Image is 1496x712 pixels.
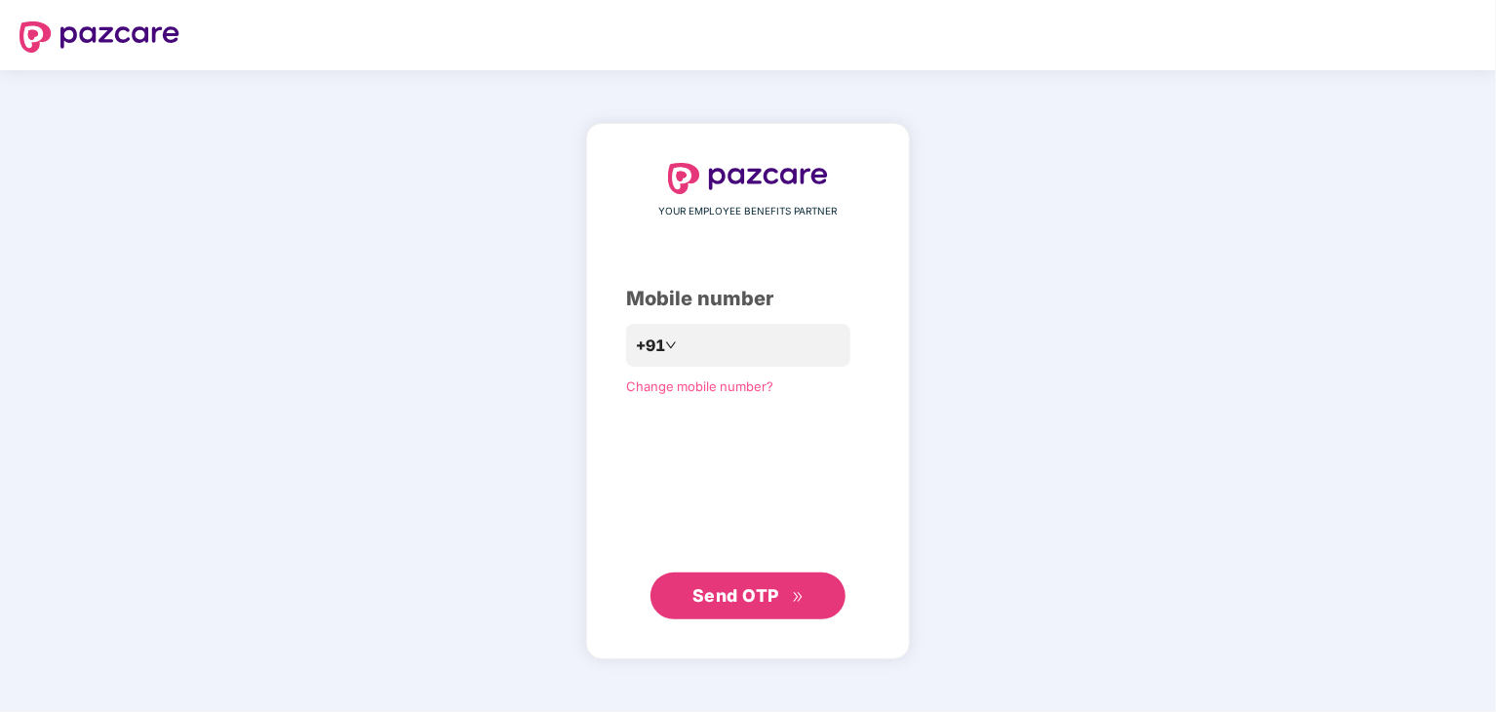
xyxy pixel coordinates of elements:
[668,163,828,194] img: logo
[626,378,773,394] a: Change mobile number?
[20,21,179,53] img: logo
[650,573,846,619] button: Send OTPdouble-right
[659,204,838,219] span: YOUR EMPLOYEE BENEFITS PARTNER
[692,585,779,606] span: Send OTP
[636,334,665,358] span: +91
[792,591,805,604] span: double-right
[626,284,870,314] div: Mobile number
[665,339,677,351] span: down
